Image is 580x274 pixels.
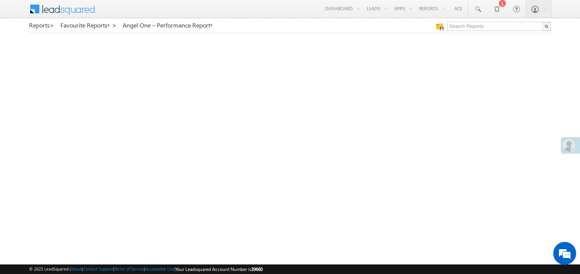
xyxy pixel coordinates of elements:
[29,22,54,29] a: Reports>
[60,22,117,29] a: Favourite Reports >
[50,21,54,29] span: >
[83,266,113,271] a: Contact Support
[175,266,263,272] span: Your Leadsquared Account Number is
[447,22,551,31] input: Search Reports
[123,22,213,29] a: Angel One – Performance Report
[112,21,117,29] span: >
[114,266,144,271] a: Terms of Service
[436,23,444,31] img: Manage all your saved reports!
[29,266,263,273] span: © 2025 LeadSquared | | | | |
[71,266,82,271] a: About
[145,266,174,271] a: Acceptable Use
[251,266,263,272] span: 39660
